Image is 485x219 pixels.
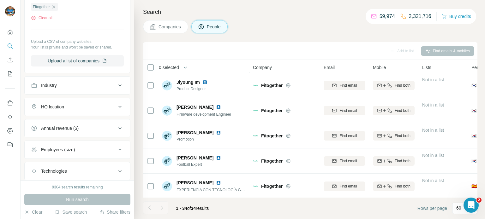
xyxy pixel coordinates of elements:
[253,83,258,88] img: Logo of Fitogether
[253,108,258,113] img: Logo of Fitogether
[253,184,258,189] img: Logo of Fitogether
[471,183,477,189] span: 🇪🇸
[5,26,15,38] button: Quick start
[261,133,283,139] span: Fitogether
[177,130,213,136] span: [PERSON_NAME]
[31,15,52,21] button: Clear all
[380,13,395,20] p: 59,974
[395,133,410,139] span: Find both
[324,131,365,141] button: Find email
[395,108,410,113] span: Find both
[177,79,200,85] span: Jiyoung Im
[373,156,415,166] button: Find both
[25,78,130,93] button: Industry
[159,24,182,30] span: Companies
[373,106,415,115] button: Find both
[177,112,231,117] span: Firmware development Engineer
[143,8,477,16] h4: Search
[422,64,431,71] span: Lists
[25,164,130,179] button: Technologies
[395,83,410,88] span: Find both
[41,147,75,153] div: Employees (size)
[55,209,87,215] button: Save search
[261,158,283,164] span: Fitogether
[216,180,221,185] img: LinkedIn logo
[159,64,179,71] span: 0 selected
[324,182,365,191] button: Find email
[373,182,415,191] button: Find both
[177,136,224,142] span: Promotion
[207,24,221,30] span: People
[464,198,479,213] iframe: Intercom live chat
[177,180,213,186] span: [PERSON_NAME]
[409,13,431,20] p: 2,321,716
[31,39,124,44] p: Upload a CSV of company websites.
[31,44,124,50] p: Your list is private and won't be saved or shared.
[216,155,221,160] img: LinkedIn logo
[324,81,365,90] button: Find email
[25,121,130,136] button: Annual revenue ($)
[33,4,50,10] span: Fitogether
[41,168,67,174] div: Technologies
[261,82,283,89] span: Fitogether
[162,106,172,116] img: Avatar
[177,86,210,92] span: Product Designer
[5,40,15,52] button: Search
[24,209,42,215] button: Clear
[5,139,15,150] button: Feedback
[471,158,477,164] span: 🇰🇷
[177,104,213,110] span: [PERSON_NAME]
[339,183,357,189] span: Find email
[422,102,444,107] span: Not in a list
[471,133,477,139] span: 🇰🇷
[99,209,130,215] button: Share filters
[177,187,325,192] span: EXPERIENCIA CON TECNOLOGÍA GPS- OHCOACH FITOGETHER (en C.D.Mirandés)
[5,6,15,16] img: Avatar
[25,99,130,114] button: HQ location
[395,158,410,164] span: Find both
[339,83,357,88] span: Find email
[324,64,335,71] span: Email
[216,105,221,110] img: LinkedIn logo
[162,181,172,191] img: Avatar
[373,131,415,141] button: Find both
[202,80,207,85] img: LinkedIn logo
[261,107,283,114] span: Fitogether
[373,64,386,71] span: Mobile
[442,12,471,21] button: Buy credits
[5,68,15,79] button: My lists
[417,205,447,211] span: Rows per page
[41,125,79,131] div: Annual revenue ($)
[395,183,410,189] span: Find both
[324,156,365,166] button: Find email
[253,158,258,164] img: Logo of Fitogether
[177,162,224,167] span: Football Expert
[261,183,283,189] span: Fitogether
[476,198,482,203] span: 2
[41,104,64,110] div: HQ location
[339,108,357,113] span: Find email
[339,133,357,139] span: Find email
[373,81,415,90] button: Find both
[177,155,213,161] span: [PERSON_NAME]
[31,55,124,66] button: Upload a list of companies
[422,77,444,82] span: Not in a list
[162,156,172,166] img: Avatar
[162,80,172,90] img: Avatar
[187,206,191,211] span: of
[422,178,444,183] span: Not in a list
[216,130,221,135] img: LinkedIn logo
[422,153,444,158] span: Not in a list
[471,107,477,114] span: 🇰🇷
[176,206,209,211] span: results
[456,205,461,211] p: 60
[5,111,15,123] button: Use Surfe API
[422,128,444,133] span: Not in a list
[41,82,57,89] div: Industry
[25,142,130,157] button: Employees (size)
[176,206,187,211] span: 1 - 34
[5,97,15,109] button: Use Surfe on LinkedIn
[191,206,196,211] span: 34
[52,184,103,190] div: 9304 search results remaining
[471,82,477,89] span: 🇰🇷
